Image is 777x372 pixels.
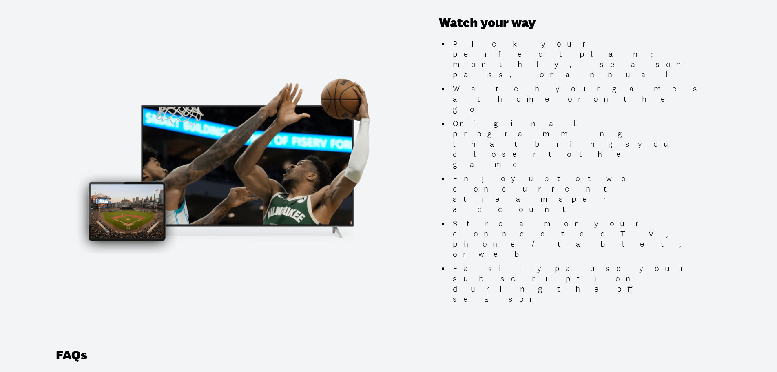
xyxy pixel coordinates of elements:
img: Promotional Image [73,69,401,254]
li: Pick your perfect plan: monthly, season pass, or annual [449,39,704,80]
h3: Watch your way [439,15,704,31]
li: Stream on your connected TV, phone/tablet, or web [449,218,704,259]
li: Watch your games at home or on the go [449,84,704,114]
li: Enjoy up to two concurrent streams per account [449,174,704,214]
li: Original programming that brings you closer to the game [449,118,704,169]
li: Easily pause your subscription during the off season [449,263,704,304]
